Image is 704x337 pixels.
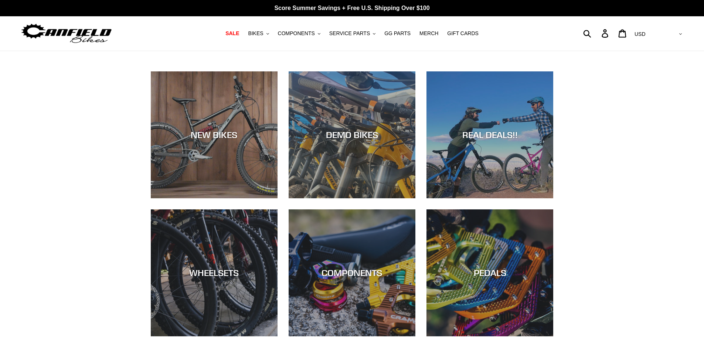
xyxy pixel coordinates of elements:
[419,30,438,37] span: MERCH
[274,28,324,38] button: COMPONENTS
[244,28,272,38] button: BIKES
[151,267,278,278] div: WHEELSETS
[426,129,553,140] div: REAL DEALS!!
[151,71,278,198] a: NEW BIKES
[278,30,315,37] span: COMPONENTS
[20,22,113,45] img: Canfield Bikes
[225,30,239,37] span: SALE
[289,267,415,278] div: COMPONENTS
[289,129,415,140] div: DEMO BIKES
[381,28,414,38] a: GG PARTS
[151,129,278,140] div: NEW BIKES
[447,30,479,37] span: GIFT CARDS
[587,25,606,41] input: Search
[416,28,442,38] a: MERCH
[384,30,411,37] span: GG PARTS
[326,28,379,38] button: SERVICE PARTS
[426,209,553,336] a: PEDALS
[289,209,415,336] a: COMPONENTS
[151,209,278,336] a: WHEELSETS
[443,28,482,38] a: GIFT CARDS
[426,71,553,198] a: REAL DEALS!!
[289,71,415,198] a: DEMO BIKES
[222,28,243,38] a: SALE
[426,267,553,278] div: PEDALS
[248,30,263,37] span: BIKES
[329,30,370,37] span: SERVICE PARTS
